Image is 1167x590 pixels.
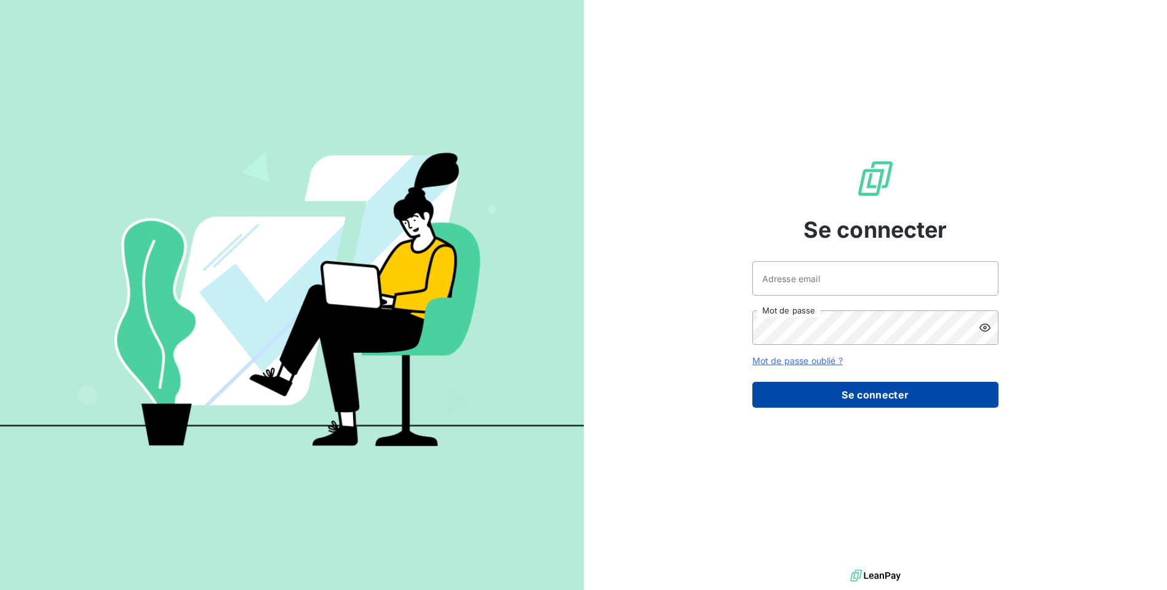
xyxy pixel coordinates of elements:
[803,213,947,246] span: Se connecter
[850,567,901,585] img: logo
[856,159,895,198] img: Logo LeanPay
[752,355,843,366] a: Mot de passe oublié ?
[752,261,998,296] input: placeholder
[752,382,998,408] button: Se connecter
